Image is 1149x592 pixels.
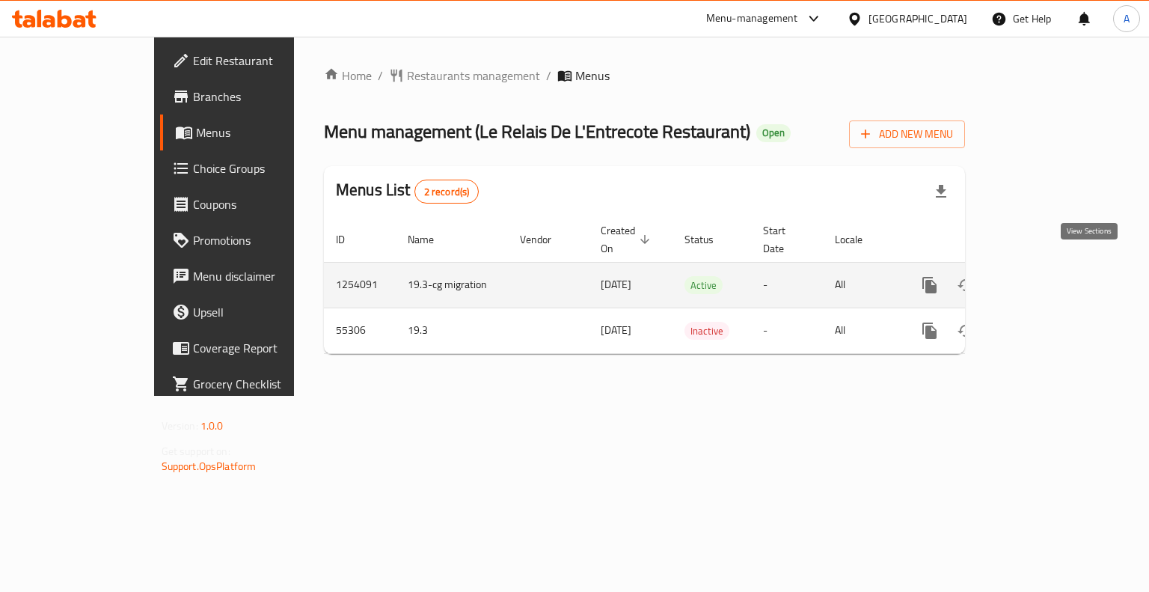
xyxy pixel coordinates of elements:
[160,186,346,222] a: Coupons
[396,308,508,353] td: 19.3
[324,115,750,148] span: Menu management ( Le Relais De L'Entrecote Restaurant )
[336,231,364,248] span: ID
[193,267,334,285] span: Menu disclaimer
[160,150,346,186] a: Choice Groups
[160,294,346,330] a: Upsell
[336,179,479,204] h2: Menus List
[324,67,372,85] a: Home
[868,10,967,27] div: [GEOGRAPHIC_DATA]
[324,308,396,353] td: 55306
[415,185,479,199] span: 2 record(s)
[1124,10,1130,27] span: A
[835,231,882,248] span: Locale
[763,222,805,257] span: Start Date
[160,79,346,115] a: Branches
[948,313,984,349] button: Change Status
[684,231,733,248] span: Status
[193,339,334,357] span: Coverage Report
[912,267,948,303] button: more
[575,67,610,85] span: Menus
[160,222,346,258] a: Promotions
[193,52,334,70] span: Edit Restaurant
[684,323,729,340] span: Inactive
[160,115,346,150] a: Menus
[823,262,900,308] td: All
[912,313,948,349] button: more
[193,195,334,213] span: Coupons
[751,262,823,308] td: -
[324,262,396,308] td: 1254091
[193,88,334,106] span: Branches
[414,180,479,204] div: Total records count
[601,320,631,340] span: [DATE]
[756,126,791,139] span: Open
[162,442,230,461] span: Get support on:
[378,67,383,85] li: /
[408,231,453,248] span: Name
[601,222,655,257] span: Created On
[160,43,346,79] a: Edit Restaurant
[324,67,965,85] nav: breadcrumb
[389,67,540,85] a: Restaurants management
[396,262,508,308] td: 19.3-cg migration
[407,67,540,85] span: Restaurants management
[193,375,334,393] span: Grocery Checklist
[849,120,965,148] button: Add New Menu
[601,275,631,294] span: [DATE]
[193,159,334,177] span: Choice Groups
[160,330,346,366] a: Coverage Report
[193,231,334,249] span: Promotions
[196,123,334,141] span: Menus
[160,258,346,294] a: Menu disclaimer
[546,67,551,85] li: /
[684,276,723,294] div: Active
[948,267,984,303] button: Change Status
[861,125,953,144] span: Add New Menu
[823,308,900,353] td: All
[193,303,334,321] span: Upsell
[684,277,723,294] span: Active
[160,366,346,402] a: Grocery Checklist
[751,308,823,353] td: -
[162,457,257,476] a: Support.OpsPlatform
[200,416,224,436] span: 1.0.0
[756,124,791,142] div: Open
[900,217,1067,263] th: Actions
[923,174,959,210] div: Export file
[520,231,571,248] span: Vendor
[324,217,1067,354] table: enhanced table
[706,10,798,28] div: Menu-management
[162,416,198,436] span: Version:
